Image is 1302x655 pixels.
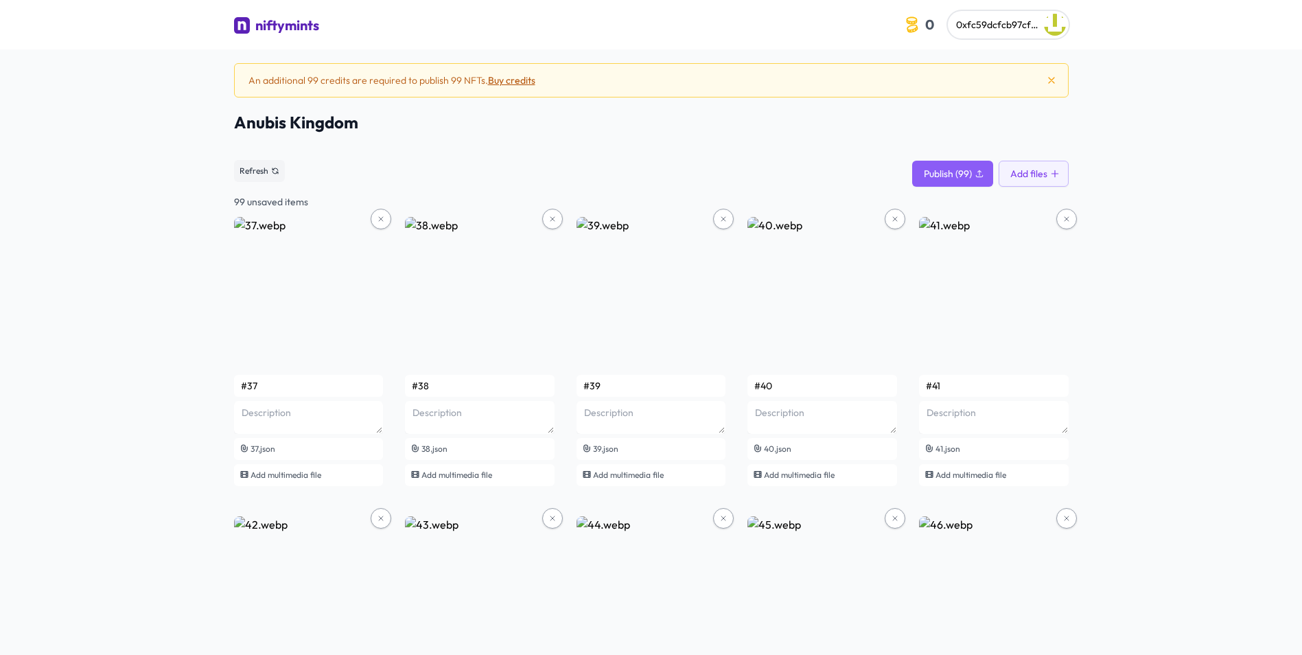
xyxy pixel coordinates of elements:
button: Buy credits [488,73,535,87]
span: 40.json [764,444,791,454]
img: 40.webp [747,217,897,367]
img: 39.webp [577,217,726,367]
input: Name (40) [747,375,897,397]
span: 0xfc59dcfcb97cf7e0f6e966f04fb933332c5fb3a2 [956,19,1174,31]
span: Add multimedia file [764,470,835,480]
span: 39.json [593,444,618,454]
div: An additional 99 credits are required to publish 99 NFTs. [248,73,535,87]
span: 41.json [935,444,960,454]
input: Name (37) [234,375,384,397]
span: Add multimedia file [251,470,321,480]
div: 99 unsaved items [234,195,1069,209]
img: coin-icon.3a8a4044.svg [901,14,922,35]
span: 37.json [251,444,275,454]
button: Refresh [234,160,285,182]
span: Publish (99) [924,167,972,181]
span: Refresh [240,165,268,176]
input: Name (39) [577,375,726,397]
img: 41.webp [919,217,1069,367]
span: 38.json [421,444,447,454]
button: Publish (99) [912,161,993,187]
button: 0 [898,11,942,38]
span: Add multimedia file [935,470,1006,480]
img: niftymints logo [234,17,251,34]
img: 38.webp [405,217,555,367]
span: Anubis Kingdom [234,111,1069,133]
span: 0 [922,14,937,35]
div: niftymints [255,16,319,35]
input: Name (41) [919,375,1069,397]
span: Add multimedia file [421,470,492,480]
a: niftymints [234,16,320,38]
span: Add multimedia file [593,470,664,480]
img: Connor Collins [1044,14,1066,36]
button: 0xfc59dcfcb97cf7e0f6e966f04fb933332c5fb3a2 [948,11,1069,38]
img: 37.webp [234,217,384,367]
input: Name (38) [405,375,555,397]
button: Add files [999,161,1069,187]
